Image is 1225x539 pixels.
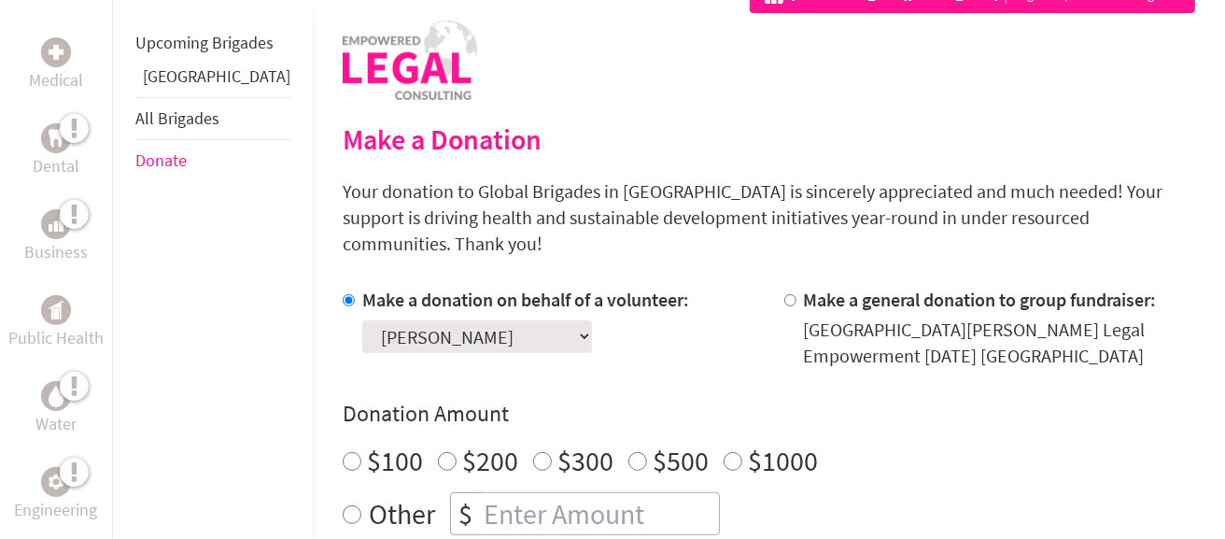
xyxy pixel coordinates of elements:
a: WaterWater [35,381,77,437]
p: Your donation to Global Brigades in [GEOGRAPHIC_DATA] is sincerely appreciated and much needed! Y... [343,178,1195,257]
label: $300 [557,443,613,478]
li: Greece [135,64,290,97]
div: Public Health [41,295,71,325]
a: Upcoming Brigades [135,32,274,53]
a: EngineeringEngineering [15,467,98,523]
img: Dental [49,129,63,147]
a: Public HealthPublic Health [8,295,104,351]
p: Medical [29,67,83,93]
li: All Brigades [135,97,290,140]
label: Make a donation on behalf of a volunteer: [362,288,689,311]
div: $ [451,493,480,534]
p: Business [24,239,88,265]
a: Donate [135,149,187,171]
a: MedicalMedical [29,37,83,93]
label: Other [369,492,435,535]
div: Dental [41,123,71,153]
h2: Make a Donation [343,122,1195,156]
label: $500 [653,443,709,478]
img: Business [49,217,63,232]
li: Upcoming Brigades [135,22,290,64]
label: $1000 [748,443,818,478]
li: Donate [135,140,290,181]
p: Engineering [15,497,98,523]
img: Medical [49,45,63,60]
div: Engineering [41,467,71,497]
div: Medical [41,37,71,67]
label: Make a general donation to group fundraiser: [804,288,1157,311]
input: Enter Amount [480,493,719,534]
div: Water [41,381,71,411]
a: [GEOGRAPHIC_DATA] [143,65,290,87]
div: [GEOGRAPHIC_DATA][PERSON_NAME] Legal Empowerment [DATE] [GEOGRAPHIC_DATA] [804,317,1196,369]
img: Engineering [49,475,63,489]
div: Business [41,209,71,239]
a: BusinessBusiness [24,209,88,265]
img: Water [49,385,63,406]
img: Public Health [49,301,63,319]
a: All Brigades [135,107,219,129]
p: Dental [33,153,79,179]
label: $100 [367,443,423,478]
a: DentalDental [33,123,79,179]
img: logo-human-rights.png [343,21,477,100]
h4: Donation Amount [343,399,1195,429]
p: Water [35,411,77,437]
label: $200 [462,443,518,478]
p: Public Health [8,325,104,351]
